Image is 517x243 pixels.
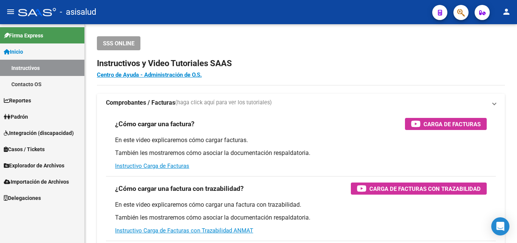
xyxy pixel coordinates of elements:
span: SSS ONLINE [103,40,134,47]
button: Carga de Facturas [405,118,487,130]
a: Centro de Ayuda - Administración de O.S. [97,71,202,78]
button: Carga de Facturas con Trazabilidad [351,183,487,195]
span: Carga de Facturas con Trazabilidad [369,184,481,193]
p: También les mostraremos cómo asociar la documentación respaldatoria. [115,149,487,157]
span: Importación de Archivos [4,178,69,186]
span: (haga click aquí para ver los tutoriales) [175,99,272,107]
h2: Instructivos y Video Tutoriales SAAS [97,56,505,71]
mat-expansion-panel-header: Comprobantes / Facturas(haga click aquí para ver los tutoriales) [97,94,505,112]
span: - asisalud [60,4,96,20]
span: Casos / Tickets [4,145,45,153]
p: También les mostraremos cómo asociar la documentación respaldatoria. [115,214,487,222]
mat-icon: person [502,7,511,16]
span: Firma Express [4,31,43,40]
span: Integración (discapacidad) [4,129,74,137]
div: Open Intercom Messenger [491,217,509,235]
h3: ¿Cómo cargar una factura con trazabilidad? [115,183,244,194]
a: Instructivo Carga de Facturas [115,163,189,169]
button: SSS ONLINE [97,36,140,50]
p: En este video explicaremos cómo cargar una factura con trazabilidad. [115,201,487,209]
span: Inicio [4,48,23,56]
span: Reportes [4,96,31,105]
span: Delegaciones [4,194,41,202]
span: Explorador de Archivos [4,161,64,170]
strong: Comprobantes / Facturas [106,99,175,107]
a: Instructivo Carga de Facturas con Trazabilidad ANMAT [115,227,253,234]
span: Padrón [4,113,28,121]
span: Carga de Facturas [424,119,481,129]
h3: ¿Cómo cargar una factura? [115,119,195,129]
p: En este video explicaremos cómo cargar facturas. [115,136,487,144]
mat-icon: menu [6,7,15,16]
